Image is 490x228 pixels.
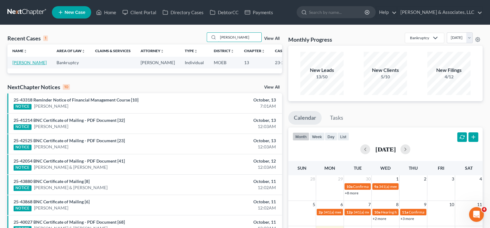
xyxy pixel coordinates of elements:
[298,165,306,171] span: Sun
[43,35,48,41] div: 1
[192,144,276,150] div: 12:03AM
[409,165,418,171] span: Thu
[14,138,125,143] a: 25-42525 BNC Certificate of Mailing - PDF Document [23]
[264,36,280,41] a: View All
[14,118,125,123] a: 25-41214 BNC Certificate of Mailing - PDF Document [32]
[14,185,32,191] div: NOTICE
[380,165,391,171] span: Wed
[427,67,471,74] div: New Filings
[14,124,32,130] div: NOTICE
[354,165,362,171] span: Tue
[34,205,68,211] a: [PERSON_NAME]
[119,7,159,18] a: Client Portal
[346,210,353,214] span: 12p
[353,184,423,189] span: Confirmation hearing for [PERSON_NAME]
[451,175,455,183] span: 3
[400,216,414,221] a: +3 more
[479,175,483,183] span: 4
[192,178,276,184] div: October, 11
[423,175,427,183] span: 2
[409,210,479,214] span: Confirmation hearing for [PERSON_NAME]
[14,199,90,204] a: 25-43868 BNC Certificate of Mailing [6]
[34,144,68,150] a: [PERSON_NAME]
[209,57,239,68] td: MOEB
[218,33,261,42] input: Search by name...
[264,85,280,89] a: View All
[34,123,68,130] a: [PERSON_NAME]
[34,164,108,170] a: [PERSON_NAME] & [PERSON_NAME]
[397,7,482,18] a: [PERSON_NAME] & Associates, LLC
[373,216,386,221] a: +2 more
[192,219,276,225] div: October, 11
[192,205,276,211] div: 12:02AM
[194,49,198,53] i: unfold_more
[300,74,344,80] div: 13/50
[261,49,265,53] i: unfold_more
[192,117,276,123] div: October, 13
[90,44,136,57] th: Claims & Services
[192,103,276,109] div: 7:01AM
[192,164,276,170] div: 12:03AM
[323,210,383,214] span: 341(a) meeting for [PERSON_NAME]
[270,57,300,68] td: 23-20163
[374,184,378,189] span: 9a
[14,104,32,110] div: NOTICE
[340,201,344,208] span: 6
[14,145,32,150] div: NOTICE
[275,48,295,53] a: Case Nounfold_more
[402,210,408,214] span: 11a
[465,165,473,171] span: Sat
[364,74,407,80] div: 5/10
[14,206,32,211] div: NOTICE
[63,84,70,90] div: 10
[192,138,276,144] div: October, 13
[180,57,209,68] td: Individual
[160,49,164,53] i: unfold_more
[192,123,276,130] div: 12:03AM
[214,48,234,53] a: Districtunfold_more
[353,210,413,214] span: 341(a) meeting for [PERSON_NAME]
[192,97,276,103] div: October, 13
[185,48,198,53] a: Typeunfold_more
[7,35,48,42] div: Recent Cases
[14,158,125,164] a: 25-42054 BNC Certificate of Mailing - PDF Document [41]
[14,219,125,225] a: 25-40027 BNC Certificate of Mailing - PDF Document [68]
[309,132,325,141] button: week
[192,199,276,205] div: October, 11
[375,146,395,152] h2: [DATE]
[427,74,471,80] div: 4/12
[136,57,180,68] td: [PERSON_NAME]
[309,6,365,18] input: Search by name...
[12,48,27,53] a: Nameunfold_more
[12,60,47,65] a: [PERSON_NAME]
[345,191,358,195] a: +8 more
[230,49,234,53] i: unfold_more
[423,201,427,208] span: 9
[469,207,484,222] iframe: Intercom live chat
[300,67,344,74] div: New Leads
[324,165,335,171] span: Mon
[449,201,455,208] span: 10
[395,201,399,208] span: 8
[57,48,85,53] a: Area of Lawunfold_more
[52,57,90,68] td: Bankruptcy
[288,111,322,125] a: Calendar
[14,179,90,184] a: 25-43880 BNC Certificate of Mailing [8]
[65,10,85,15] span: New Case
[319,210,323,214] span: 2p
[159,7,207,18] a: Directory Cases
[312,201,316,208] span: 5
[379,184,438,189] span: 341(a) meeting for [PERSON_NAME]
[14,165,32,171] div: NOTICE
[346,184,353,189] span: 10a
[368,201,371,208] span: 7
[14,97,138,102] a: 25-43318 Reminder Notice of Financial Management Course [10]
[374,210,380,214] span: 10a
[438,165,444,171] span: Fri
[192,158,276,164] div: October, 12
[141,48,164,53] a: Attorneyunfold_more
[207,7,242,18] a: DebtorCC
[325,132,337,141] button: day
[34,103,68,109] a: [PERSON_NAME]
[7,83,70,91] div: NextChapter Notices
